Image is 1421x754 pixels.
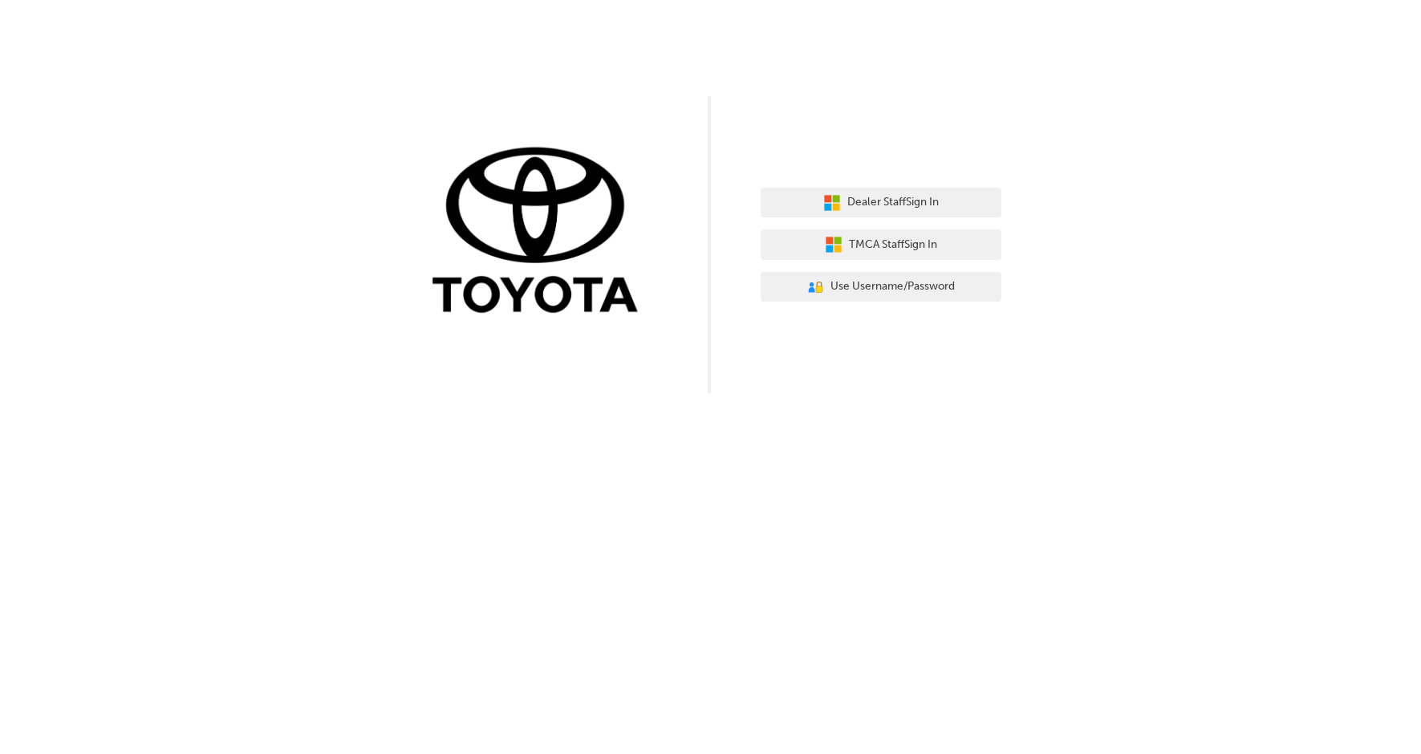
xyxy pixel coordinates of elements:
span: TMCA Staff Sign In [849,236,937,254]
button: Use Username/Password [761,272,1001,302]
img: Trak [420,144,661,321]
button: TMCA StaffSign In [761,229,1001,260]
span: Use Username/Password [830,278,955,296]
span: Dealer Staff Sign In [847,193,939,212]
button: Dealer StaffSign In [761,188,1001,218]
